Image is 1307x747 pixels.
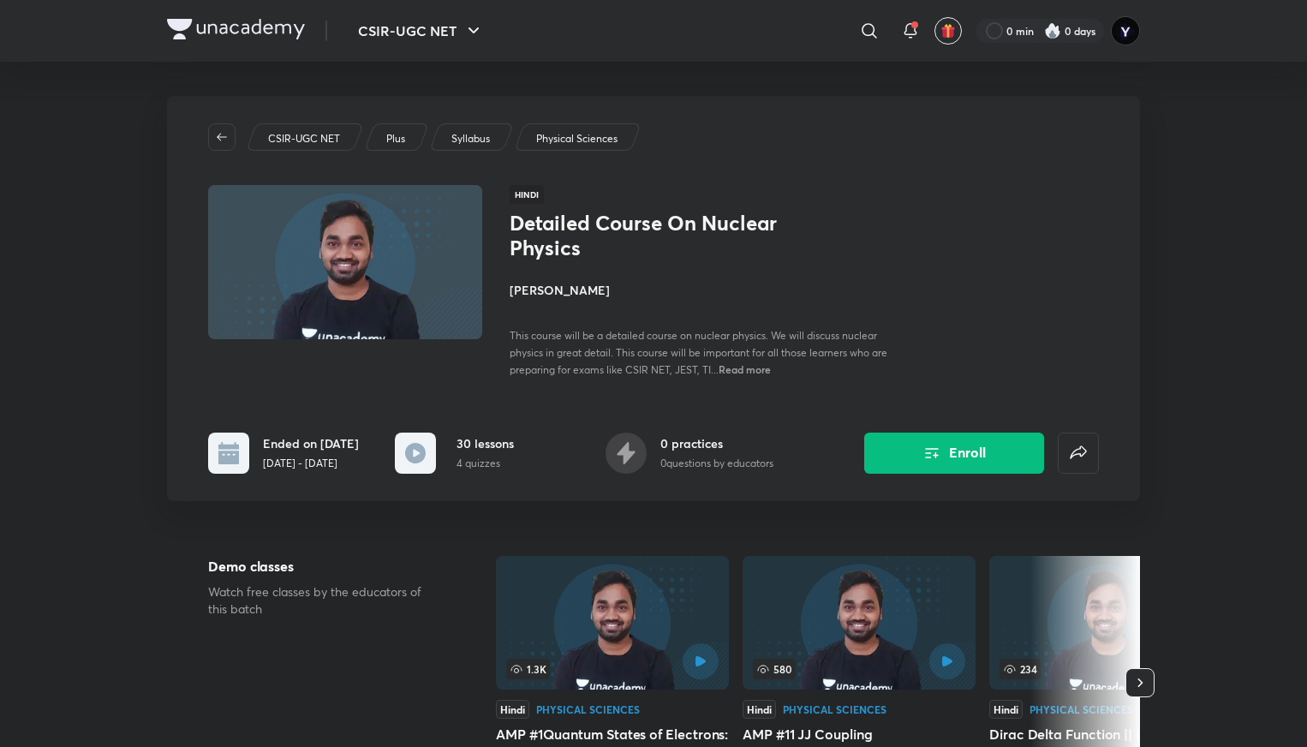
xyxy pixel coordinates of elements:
span: 234 [1000,659,1041,679]
a: CSIR-UGC NET [266,131,343,146]
div: Physical Sciences [783,704,886,714]
span: Hindi [510,185,544,204]
h6: Ended on [DATE] [263,434,359,452]
span: Read more [719,362,771,376]
p: CSIR-UGC NET [268,131,340,146]
div: Physical Sciences [536,704,640,714]
img: Company Logo [167,19,305,39]
div: Physical Sciences [1029,704,1133,714]
button: CSIR-UGC NET [348,14,494,48]
a: Syllabus [449,131,493,146]
h6: 0 practices [660,434,773,452]
a: Physical Sciences [534,131,621,146]
p: [DATE] - [DATE] [263,456,359,471]
span: This course will be a detailed course on nuclear physics. We will discuss nuclear physics in grea... [510,329,887,376]
p: Syllabus [451,131,490,146]
p: Physical Sciences [536,131,618,146]
div: Hindi [989,700,1023,719]
span: 580 [753,659,796,679]
h4: [PERSON_NAME] [510,281,893,299]
div: Hindi [743,700,776,719]
p: 4 quizzes [457,456,514,471]
img: avatar [940,23,956,39]
a: Plus [384,131,409,146]
a: Company Logo [167,19,305,44]
div: Hindi [496,700,529,719]
img: streak [1044,22,1061,39]
button: false [1058,433,1099,474]
p: Plus [386,131,405,146]
img: Yedhukrishna Nambiar [1111,16,1140,45]
span: 1.3K [506,659,550,679]
button: avatar [934,17,962,45]
p: 0 questions by educators [660,456,773,471]
h5: AMP #11 JJ Coupling [743,724,976,744]
button: Enroll [864,433,1044,474]
h6: 30 lessons [457,434,514,452]
h5: Demo classes [208,556,441,577]
img: Thumbnail [206,183,485,341]
p: Watch free classes by the educators of this batch [208,583,441,618]
h1: Detailed Course On Nuclear Physics [510,211,790,260]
